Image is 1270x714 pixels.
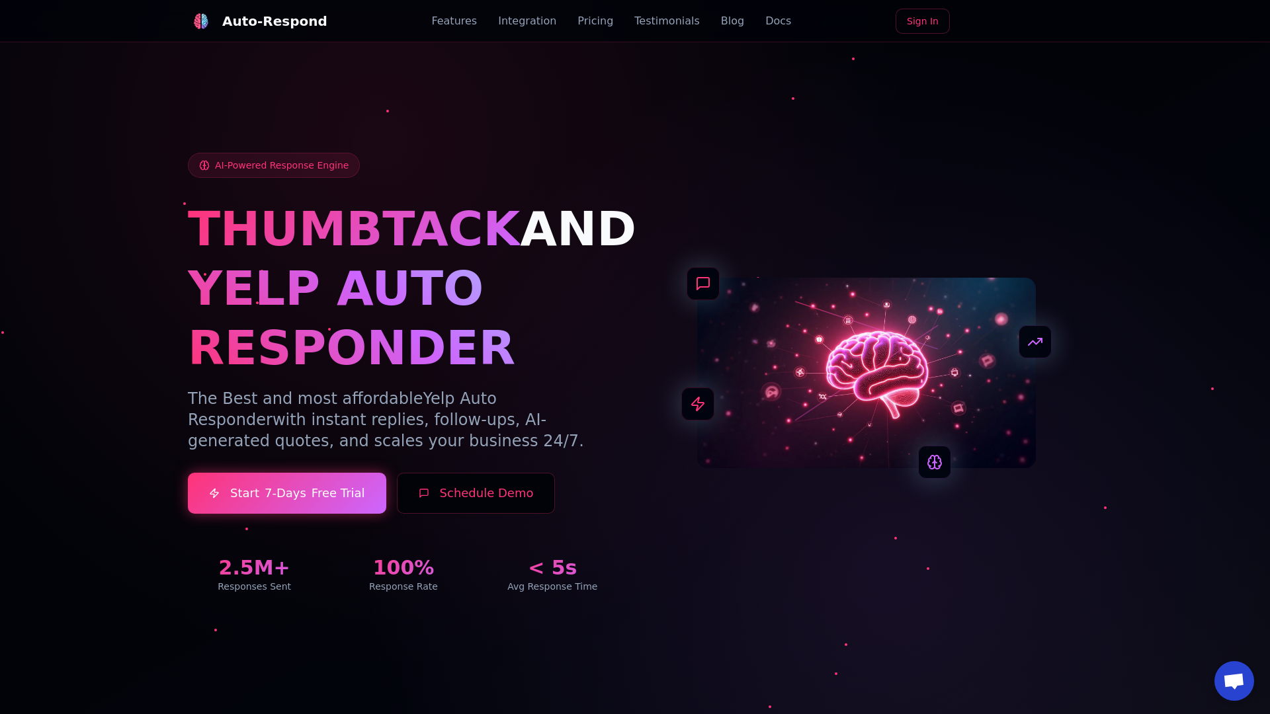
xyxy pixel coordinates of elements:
a: Sign In [896,9,950,34]
span: AI-Powered Response Engine [215,159,349,172]
img: AI Neural Network Brain [697,278,1036,468]
a: Testimonials [634,13,700,29]
a: Start7-DaysFree Trial [188,473,386,514]
span: THUMBTACK [188,201,520,257]
a: Blog [721,13,744,29]
span: AND [520,201,636,257]
img: Auto-Respond Logo [193,13,209,29]
div: < 5s [486,556,619,580]
button: Schedule Demo [397,473,556,514]
p: The Best and most affordable with instant replies, follow-ups, AI-generated quotes, and scales yo... [188,388,619,452]
a: Pricing [577,13,613,29]
div: 100% [337,556,470,580]
div: Open chat [1214,661,1254,701]
span: 7-Days [265,484,306,502]
div: Avg Response Time [486,580,619,593]
div: Auto-Respond [222,12,327,30]
div: Responses Sent [188,580,321,593]
a: Integration [498,13,556,29]
a: Features [431,13,477,29]
h1: YELP AUTO RESPONDER [188,258,619,377]
span: Yelp Auto Responder [188,389,497,429]
a: Docs [765,13,791,29]
div: Response Rate [337,580,470,593]
iframe: Sign in with Google Button [954,7,1089,36]
div: 2.5M+ [188,556,321,580]
a: Auto-Respond LogoAuto-Respond [188,8,327,34]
